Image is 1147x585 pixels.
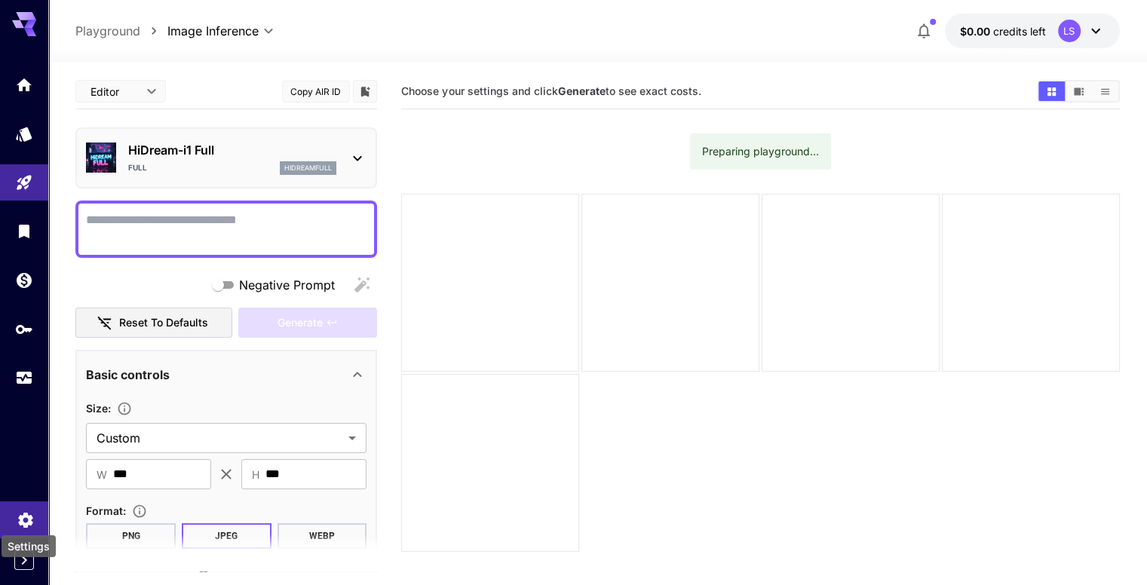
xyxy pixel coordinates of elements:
[86,523,176,549] button: PNG
[75,22,140,40] a: Playground
[1038,81,1065,101] button: Show images in grid view
[960,25,993,38] span: $0.00
[75,22,167,40] nav: breadcrumb
[167,22,259,40] span: Image Inference
[17,506,35,525] div: Settings
[75,308,232,338] button: Reset to defaults
[128,162,147,173] p: Full
[90,84,137,100] span: Editor
[15,369,33,387] div: Usage
[1066,81,1092,101] button: Show images in video view
[945,14,1120,48] button: $0.00LS
[252,466,259,483] span: H
[993,25,1046,38] span: credits left
[86,504,126,517] span: Format :
[97,466,107,483] span: W
[128,141,336,159] p: HiDream-i1 Full
[182,523,271,549] button: JPEG
[282,81,350,103] button: Copy AIR ID
[15,320,33,338] div: API Keys
[15,173,33,192] div: Playground
[401,84,701,97] span: Choose your settings and click to see exact costs.
[960,23,1046,39] div: $0.00
[15,222,33,240] div: Library
[1037,80,1120,103] div: Show images in grid viewShow images in video viewShow images in list view
[278,523,367,549] button: WEBP
[126,504,153,519] button: Choose the file format for the output image.
[14,550,34,570] button: Expand sidebar
[111,401,138,416] button: Adjust the dimensions of the generated image by specifying its width and height in pixels, or sel...
[358,82,372,100] button: Add to library
[15,75,33,94] div: Home
[15,124,33,143] div: Models
[97,429,342,447] span: Custom
[702,138,819,165] div: Preparing playground...
[284,163,332,173] p: hidreamfull
[2,535,56,557] div: Settings
[86,357,366,393] div: Basic controls
[15,271,33,289] div: Wallet
[86,366,170,384] p: Basic controls
[239,276,335,294] span: Negative Prompt
[1092,81,1118,101] button: Show images in list view
[557,84,605,97] b: Generate
[86,402,111,415] span: Size :
[1058,20,1081,42] div: LS
[86,135,366,181] div: HiDream-i1 FullFullhidreamfull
